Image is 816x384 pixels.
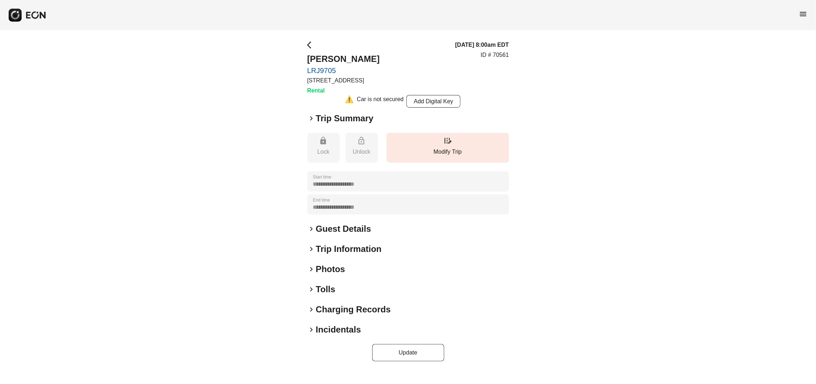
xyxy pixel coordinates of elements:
[357,95,404,108] div: Car is not secured
[307,66,380,75] a: LRJ9705
[372,344,444,361] button: Update
[316,263,345,275] h2: Photos
[307,225,316,233] span: keyboard_arrow_right
[443,136,452,145] span: edit_road
[307,76,380,85] p: [STREET_ADDRESS]
[307,325,316,334] span: keyboard_arrow_right
[307,265,316,274] span: keyboard_arrow_right
[307,114,316,123] span: keyboard_arrow_right
[481,51,509,59] p: ID # 70561
[316,324,361,335] h2: Incidentals
[316,243,382,255] h2: Trip Information
[307,86,380,95] h3: Rental
[307,41,316,49] span: arrow_back_ios
[455,41,509,49] h3: [DATE] 8:00am EDT
[387,133,509,163] button: Modify Trip
[307,245,316,253] span: keyboard_arrow_right
[307,285,316,294] span: keyboard_arrow_right
[345,95,354,108] div: ⚠️
[316,113,374,124] h2: Trip Summary
[799,10,807,18] span: menu
[316,304,391,315] h2: Charging Records
[390,148,505,156] p: Modify Trip
[406,95,460,108] button: Add Digital Key
[307,305,316,314] span: keyboard_arrow_right
[316,223,371,235] h2: Guest Details
[316,284,335,295] h2: Tolls
[307,53,380,65] h2: [PERSON_NAME]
